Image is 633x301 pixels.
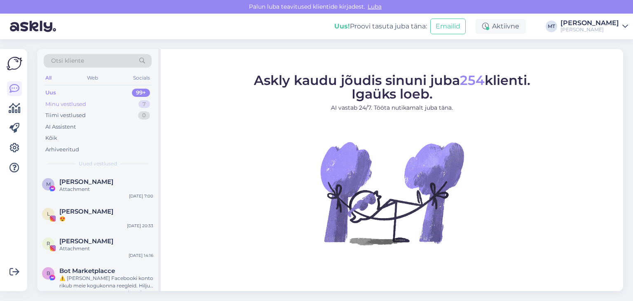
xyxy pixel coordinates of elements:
div: Kõik [45,134,57,142]
div: MT [546,21,557,32]
div: Arhiveeritud [45,146,79,154]
span: Bot Marketplacce [59,267,115,275]
b: Uus! [334,22,350,30]
div: 99+ [132,89,150,97]
div: AI Assistent [45,123,76,131]
span: L [47,211,50,217]
div: 0 [138,111,150,120]
div: Minu vestlused [45,100,86,108]
div: Tiimi vestlused [45,111,86,120]
span: Otsi kliente [51,56,84,65]
div: 7 [138,100,150,108]
div: [DATE] 20:33 [127,223,153,229]
div: Aktiivne [476,19,526,34]
div: Attachment [59,245,153,252]
div: [DATE] 20:31 [128,289,153,296]
div: [DATE] 14:16 [129,252,153,259]
span: Luba [365,3,384,10]
div: 😍 [59,215,153,223]
div: All [44,73,53,83]
img: Askly Logo [7,56,22,71]
span: R [47,240,50,247]
div: [PERSON_NAME] [560,26,619,33]
span: 254 [460,72,485,88]
img: No Chat active [318,119,466,267]
span: B [47,270,50,276]
div: ⚠️ [PERSON_NAME] Facebooki konto rikub meie kogukonna reegleid. Hiljuti on meie süsteem saanud ka... [59,275,153,289]
span: Mari-Liis Treimut [59,178,113,186]
div: Socials [131,73,152,83]
div: Uus [45,89,56,97]
span: Askly kaudu jõudis sinuni juba klienti. Igaüks loeb. [254,72,530,102]
span: M [46,181,51,187]
span: Leele Lahi [59,208,113,215]
div: Attachment [59,186,153,193]
button: Emailid [430,19,466,34]
div: [DATE] 7:00 [129,193,153,199]
span: Robin Hunt [59,238,113,245]
div: Web [85,73,100,83]
p: AI vastab 24/7. Tööta nutikamalt juba täna. [254,103,530,112]
div: [PERSON_NAME] [560,20,619,26]
a: [PERSON_NAME][PERSON_NAME] [560,20,628,33]
span: Uued vestlused [79,160,117,167]
div: Proovi tasuta juba täna: [334,21,427,31]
